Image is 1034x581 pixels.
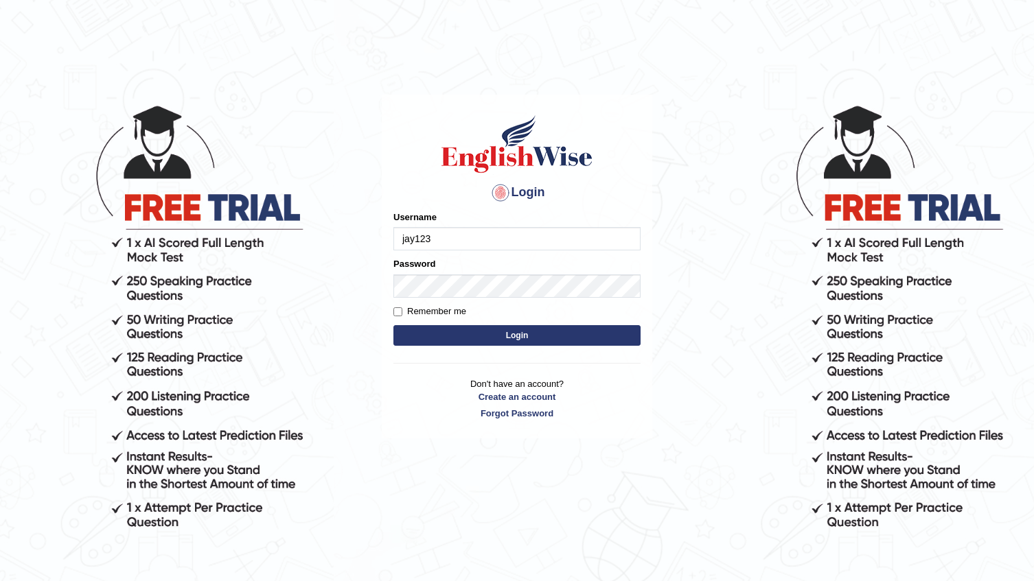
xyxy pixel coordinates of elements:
p: Don't have an account? [393,377,641,420]
a: Forgot Password [393,407,641,420]
img: Logo of English Wise sign in for intelligent practice with AI [439,113,595,175]
input: Remember me [393,307,402,316]
label: Remember me [393,305,466,318]
label: Password [393,257,435,270]
label: Username [393,211,437,224]
h4: Login [393,182,641,204]
a: Create an account [393,390,641,403]
button: Login [393,325,641,346]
